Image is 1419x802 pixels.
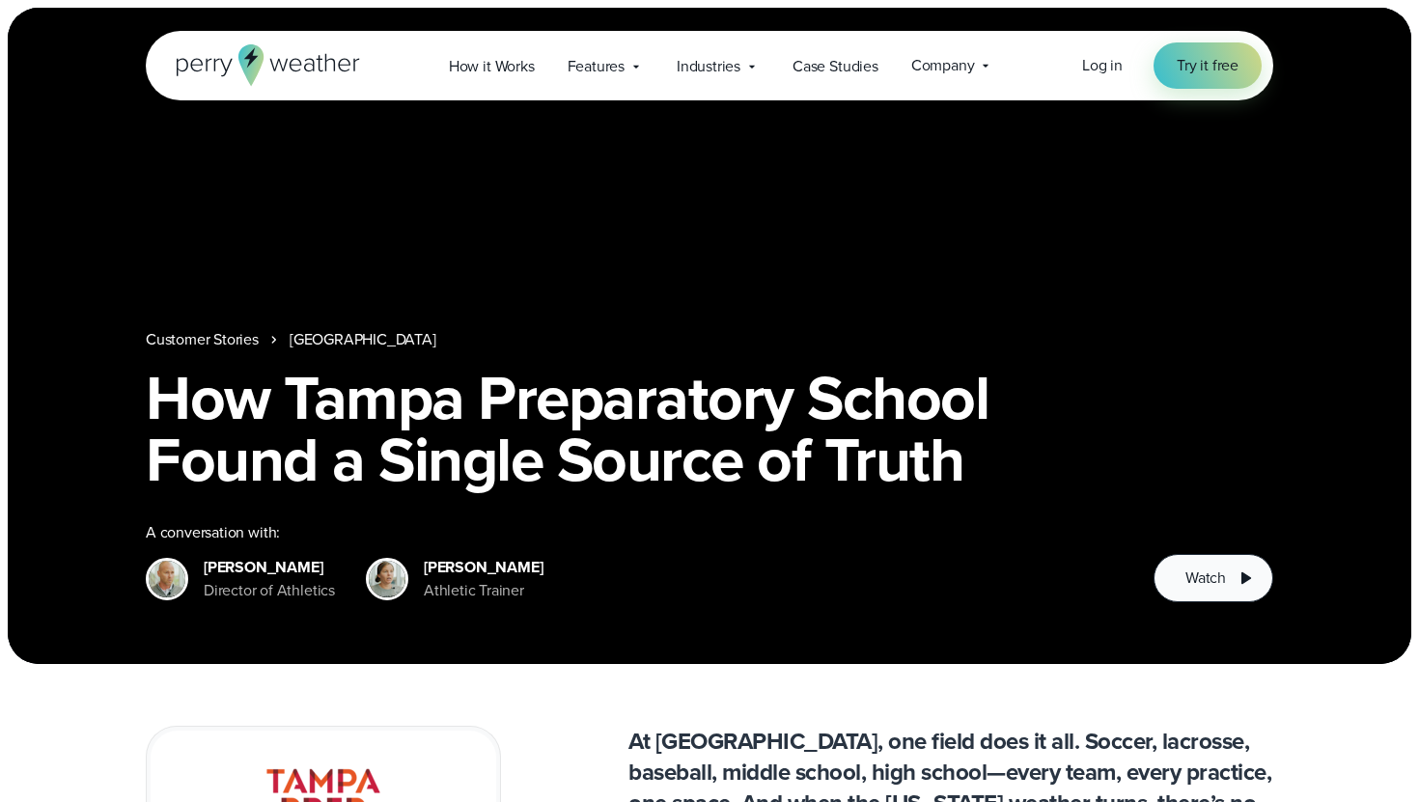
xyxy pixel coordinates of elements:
a: Try it free [1154,42,1262,89]
span: Industries [677,55,740,78]
span: Try it free [1177,54,1238,77]
nav: Breadcrumb [146,328,1273,351]
span: Features [568,55,625,78]
a: Customer Stories [146,328,259,351]
a: [GEOGRAPHIC_DATA] [290,328,436,351]
span: How it Works [449,55,535,78]
span: Case Studies [793,55,878,78]
div: Athletic Trainer [424,579,543,602]
a: Log in [1082,54,1123,77]
span: Log in [1082,54,1123,76]
h1: How Tampa Preparatory School Found a Single Source of Truth [146,367,1273,490]
span: Watch [1185,567,1226,590]
span: Company [911,54,975,77]
img: Chris Lavoie Tampa Prep [149,561,185,597]
a: How it Works [432,46,551,86]
div: A conversation with: [146,521,1123,544]
img: Sara Wagner, Athletic Trainer [369,561,405,597]
div: [PERSON_NAME] [424,556,543,579]
button: Watch [1154,554,1273,602]
div: Director of Athletics [204,579,335,602]
div: [PERSON_NAME] [204,556,335,579]
a: Case Studies [776,46,895,86]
